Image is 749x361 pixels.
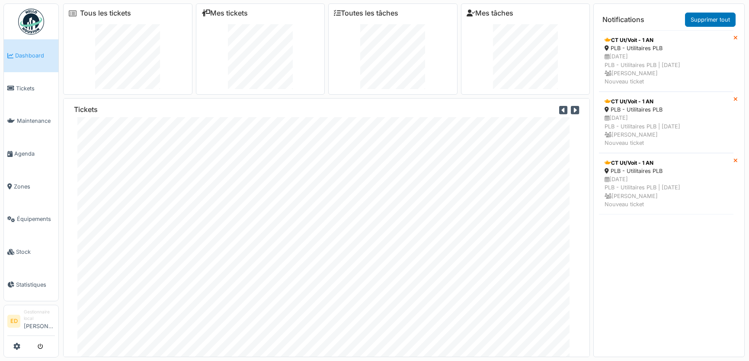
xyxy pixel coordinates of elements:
[74,105,98,114] h6: Tickets
[605,36,728,44] div: CT Ut/Voit - 1 AN
[4,105,58,137] a: Maintenance
[4,39,58,72] a: Dashboard
[24,309,55,334] li: [PERSON_NAME]
[24,309,55,322] div: Gestionnaire local
[4,203,58,236] a: Équipements
[16,281,55,289] span: Statistiques
[334,9,398,17] a: Toutes les tâches
[15,51,55,60] span: Dashboard
[17,117,55,125] span: Maintenance
[4,236,58,268] a: Stock
[605,44,728,52] div: PLB - Utilitaires PLB
[605,159,728,167] div: CT Ut/Voit - 1 AN
[7,309,55,336] a: ED Gestionnaire local[PERSON_NAME]
[4,137,58,170] a: Agenda
[605,98,728,105] div: CT Ut/Voit - 1 AN
[80,9,131,17] a: Tous les tickets
[16,248,55,256] span: Stock
[14,150,55,158] span: Agenda
[599,30,733,92] a: CT Ut/Voit - 1 AN PLB - Utilitaires PLB [DATE]PLB - Utilitaires PLB | [DATE] [PERSON_NAME]Nouveau...
[16,84,55,93] span: Tickets
[18,9,44,35] img: Badge_color-CXgf-gQk.svg
[202,9,248,17] a: Mes tickets
[14,182,55,191] span: Zones
[602,16,644,24] h6: Notifications
[605,114,728,147] div: [DATE] PLB - Utilitaires PLB | [DATE] [PERSON_NAME] Nouveau ticket
[605,167,728,175] div: PLB - Utilitaires PLB
[17,215,55,223] span: Équipements
[467,9,513,17] a: Mes tâches
[4,72,58,105] a: Tickets
[7,315,20,328] li: ED
[4,170,58,203] a: Zones
[4,268,58,301] a: Statistiques
[605,175,728,208] div: [DATE] PLB - Utilitaires PLB | [DATE] [PERSON_NAME] Nouveau ticket
[605,105,728,114] div: PLB - Utilitaires PLB
[599,153,733,214] a: CT Ut/Voit - 1 AN PLB - Utilitaires PLB [DATE]PLB - Utilitaires PLB | [DATE] [PERSON_NAME]Nouveau...
[605,52,728,86] div: [DATE] PLB - Utilitaires PLB | [DATE] [PERSON_NAME] Nouveau ticket
[685,13,736,27] a: Supprimer tout
[599,92,733,153] a: CT Ut/Voit - 1 AN PLB - Utilitaires PLB [DATE]PLB - Utilitaires PLB | [DATE] [PERSON_NAME]Nouveau...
